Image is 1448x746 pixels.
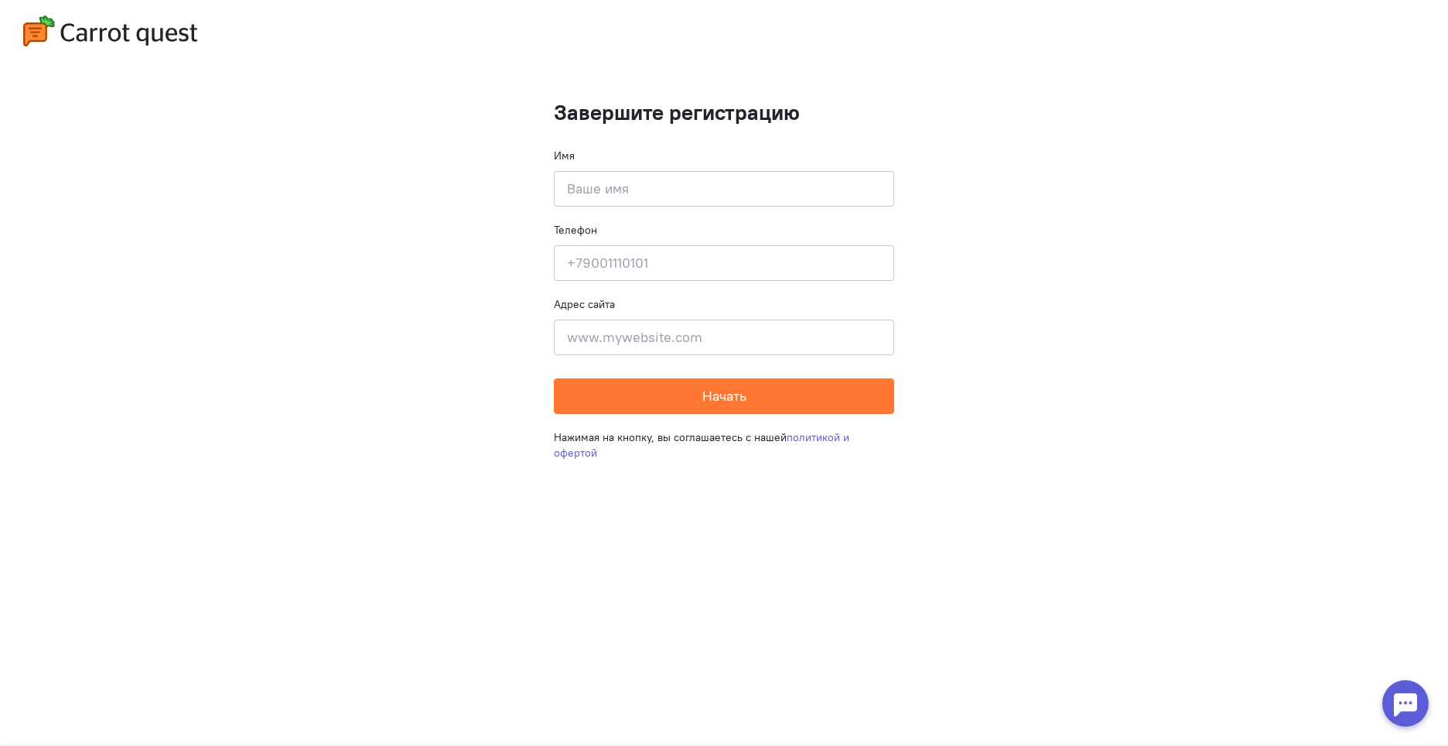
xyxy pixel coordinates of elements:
[1075,22,1126,38] span: Я согласен
[554,378,894,414] button: Начать
[554,414,894,476] div: Нажимая на кнопку, вы соглашаетесь с нашей
[988,31,1014,43] a: здесь
[554,148,575,163] label: Имя
[554,222,597,238] label: Телефон
[554,101,894,125] h1: Завершите регистрацию
[306,17,1044,43] div: Мы используем cookies для улучшения работы сайта, анализа трафика и персонализации. Используя сай...
[554,320,894,355] input: www.mywebsite.com
[702,387,746,405] span: Начать
[554,245,894,281] input: +79001110101
[554,296,615,312] label: Адрес сайта
[1062,15,1139,46] button: Я согласен
[554,430,849,460] a: политикой и офертой
[554,171,894,207] input: Ваше имя
[23,15,197,46] img: carrot-quest-logo.svg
